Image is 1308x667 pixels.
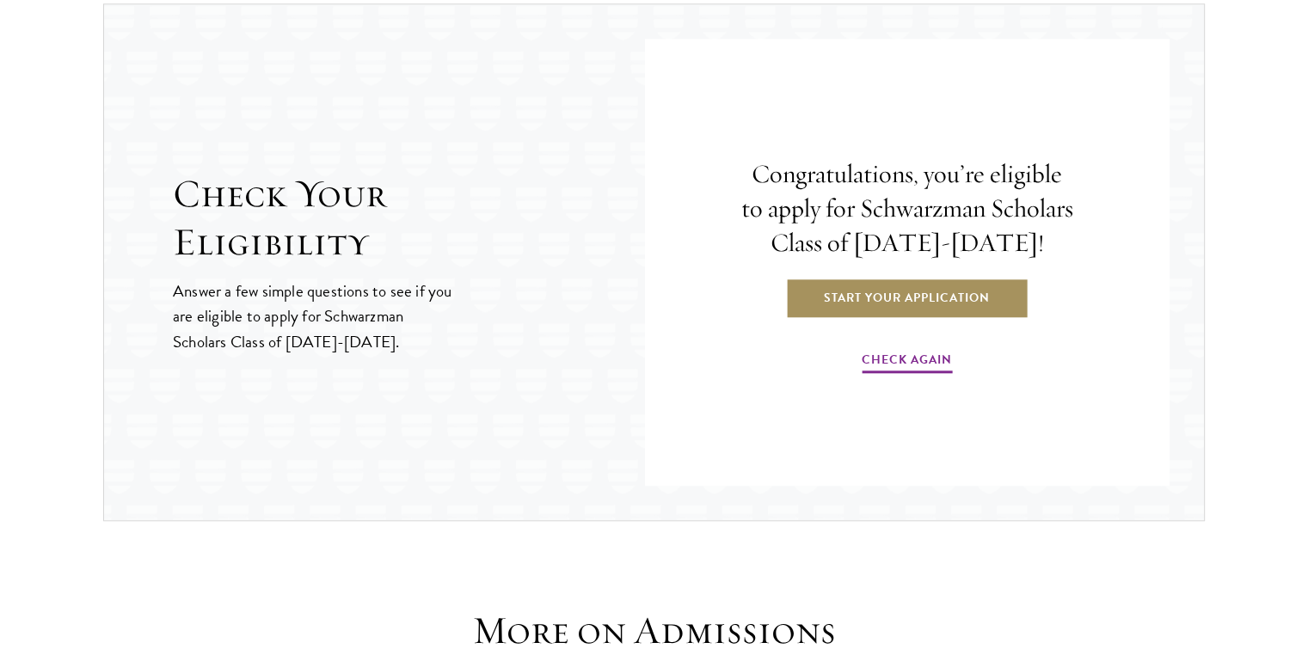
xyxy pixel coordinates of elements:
[173,278,454,353] p: Answer a few simple questions to see if you are eligible to apply for Schwarzman Scholars Class o...
[862,349,952,376] a: Check Again
[740,157,1075,260] h4: Congratulations, you’re eligible to apply for Schwarzman Scholars Class of [DATE]-[DATE]!
[173,170,645,266] h2: Check Your Eligibility
[785,277,1029,318] a: Start Your Application
[388,607,921,655] h3: More on Admissions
